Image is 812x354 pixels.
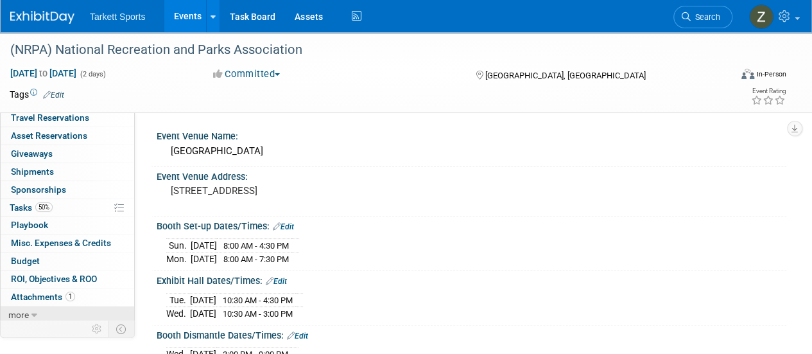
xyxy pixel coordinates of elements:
[1,199,134,217] a: Tasks50%
[673,6,732,28] a: Search
[1,145,134,163] a: Giveaways
[6,39,720,62] div: (NRPA) National Recreation and Parks Association
[11,220,48,230] span: Playbook
[166,238,191,252] td: Sun.
[166,293,190,307] td: Tue.
[191,252,217,266] td: [DATE]
[190,293,216,307] td: [DATE]
[1,181,134,199] a: Sponsorships
[673,67,786,86] div: Event Format
[485,71,645,80] span: [GEOGRAPHIC_DATA], [GEOGRAPHIC_DATA]
[11,274,97,284] span: ROI, Objectives & ROO
[11,148,53,159] span: Giveaways
[65,292,75,301] span: 1
[223,254,289,264] span: 8:00 AM - 7:30 PM
[11,238,111,248] span: Misc. Expenses & Credits
[35,202,53,212] span: 50%
[11,130,87,141] span: Asset Reservations
[108,321,135,337] td: Toggle Event Tabs
[273,222,294,231] a: Edit
[157,127,786,143] div: Event Venue Name:
[11,184,66,195] span: Sponsorships
[86,321,108,337] td: Personalize Event Tab Strip
[157,167,786,183] div: Event Venue Address:
[223,241,289,251] span: 8:00 AM - 4:30 PM
[691,12,720,22] span: Search
[90,12,145,22] span: Tarkett Sports
[10,67,77,79] span: [DATE] [DATE]
[209,67,285,81] button: Committed
[171,185,405,197] pre: [STREET_ADDRESS]
[79,70,106,78] span: (2 days)
[749,4,773,29] img: Zak Sigler
[191,238,217,252] td: [DATE]
[157,271,786,288] div: Exhibit Hall Dates/Times:
[8,310,29,320] span: more
[166,307,190,321] td: Wed.
[166,252,191,266] td: Mon.
[10,202,53,213] span: Tasks
[11,166,54,177] span: Shipments
[10,11,74,24] img: ExhibitDay
[1,306,134,324] a: more
[43,91,64,100] a: Edit
[10,88,64,101] td: Tags
[157,217,786,233] div: Booth Set-up Dates/Times:
[37,68,49,78] span: to
[751,88,786,94] div: Event Rating
[157,326,786,342] div: Booth Dismantle Dates/Times:
[11,256,40,266] span: Budget
[266,277,287,286] a: Edit
[1,127,134,145] a: Asset Reservations
[1,163,134,181] a: Shipments
[756,69,786,79] div: In-Person
[1,252,134,270] a: Budget
[741,69,754,79] img: Format-Inperson.png
[287,332,308,341] a: Edit
[11,112,89,123] span: Travel Reservations
[1,288,134,306] a: Attachments1
[223,296,293,305] span: 10:30 AM - 4:30 PM
[1,235,134,252] a: Misc. Expenses & Credits
[223,309,293,319] span: 10:30 AM - 3:00 PM
[1,109,134,127] a: Travel Reservations
[11,292,75,302] span: Attachments
[1,270,134,288] a: ROI, Objectives & ROO
[166,141,777,161] div: [GEOGRAPHIC_DATA]
[190,307,216,321] td: [DATE]
[1,217,134,234] a: Playbook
